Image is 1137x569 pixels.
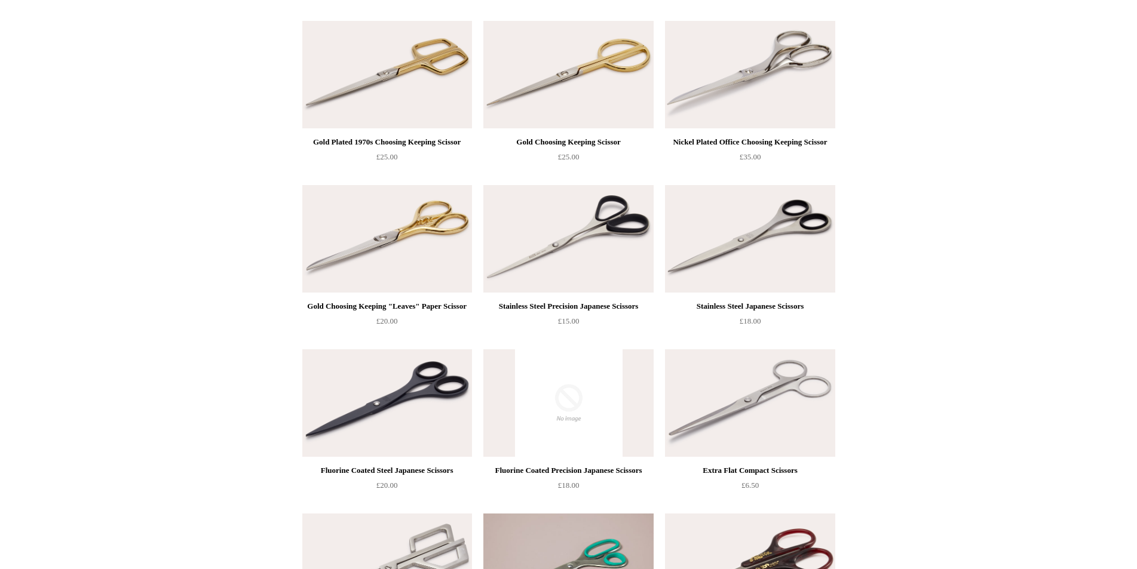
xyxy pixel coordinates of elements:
span: £18.00 [558,481,580,490]
img: Stainless Steel Precision Japanese Scissors [483,185,653,293]
a: Fluorine Coated Steel Japanese Scissors Fluorine Coated Steel Japanese Scissors [302,349,472,457]
span: £18.00 [740,316,761,325]
a: Extra Flat Compact Scissors £6.50 [665,463,835,512]
a: Stainless Steel Japanese Scissors Stainless Steel Japanese Scissors [665,185,835,293]
a: Fluorine Coated Precision Japanese Scissors £18.00 [483,463,653,512]
a: Gold Plated 1970s Choosing Keeping Scissor £25.00 [302,135,472,184]
div: Extra Flat Compact Scissors [668,463,832,478]
a: Stainless Steel Japanese Scissors £18.00 [665,299,835,348]
span: £15.00 [558,316,580,325]
div: Nickel Plated Office Choosing Keeping Scissor [668,135,832,149]
img: Nickel Plated Office Choosing Keeping Scissor [665,21,835,128]
a: Gold Choosing Keeping "Leaves" Paper Scissor £20.00 [302,299,472,348]
div: Gold Choosing Keeping Scissor [486,135,650,149]
div: Gold Plated 1970s Choosing Keeping Scissor [305,135,469,149]
img: Gold Choosing Keeping "Leaves" Paper Scissor [302,185,472,293]
img: Stainless Steel Japanese Scissors [665,185,835,293]
a: Gold Plated 1970s Choosing Keeping Scissor Gold Plated 1970s Choosing Keeping Scissor [302,21,472,128]
img: Fluorine Coated Steel Japanese Scissors [302,349,472,457]
img: Gold Plated 1970s Choosing Keeping Scissor [302,21,472,128]
a: Fluorine Coated Steel Japanese Scissors £20.00 [302,463,472,512]
a: Gold Choosing Keeping "Leaves" Paper Scissor Gold Choosing Keeping "Leaves" Paper Scissor [302,185,472,293]
a: Gold Choosing Keeping Scissor £25.00 [483,135,653,184]
span: £6.50 [741,481,759,490]
div: Stainless Steel Precision Japanese Scissors [486,299,650,313]
a: Gold Choosing Keeping Scissor Gold Choosing Keeping Scissor [483,21,653,128]
a: Nickel Plated Office Choosing Keeping Scissor £35.00 [665,135,835,184]
div: Fluorine Coated Steel Japanese Scissors [305,463,469,478]
div: Fluorine Coated Precision Japanese Scissors [486,463,650,478]
span: £35.00 [740,152,761,161]
div: Stainless Steel Japanese Scissors [668,299,832,313]
img: no-image-2048-a2addb12_grande.gif [483,349,653,457]
a: Stainless Steel Precision Japanese Scissors £15.00 [483,299,653,348]
span: £20.00 [376,481,398,490]
div: Gold Choosing Keeping "Leaves" Paper Scissor [305,299,469,313]
a: Extra Flat Compact Scissors Extra Flat Compact Scissors [665,349,835,457]
a: Nickel Plated Office Choosing Keeping Scissor Nickel Plated Office Choosing Keeping Scissor [665,21,835,128]
a: Stainless Steel Precision Japanese Scissors Stainless Steel Precision Japanese Scissors [483,185,653,293]
img: Extra Flat Compact Scissors [665,349,835,457]
span: £20.00 [376,316,398,325]
img: Gold Choosing Keeping Scissor [483,21,653,128]
span: £25.00 [558,152,580,161]
span: £25.00 [376,152,398,161]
